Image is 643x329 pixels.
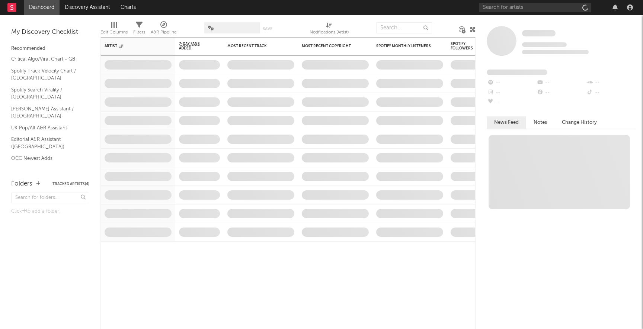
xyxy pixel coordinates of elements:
a: [PERSON_NAME] Assistant / [GEOGRAPHIC_DATA] [11,105,82,120]
a: Spotify Search Virality / [GEOGRAPHIC_DATA] [11,86,82,101]
div: Spotify Followers [451,42,477,51]
div: -- [487,97,536,107]
div: Most Recent Copyright [302,44,358,48]
a: Apple Top 200 / [GEOGRAPHIC_DATA] [11,166,82,181]
button: News Feed [487,116,526,129]
div: Filters [133,28,145,37]
span: 7-Day Fans Added [179,42,209,51]
input: Search for folders... [11,193,89,203]
a: UK Pop/Alt A&R Assistant [11,124,82,132]
div: -- [536,78,586,88]
div: My Discovery Checklist [11,28,89,37]
div: -- [536,88,586,97]
input: Search... [376,22,432,33]
span: Fans Added by Platform [487,70,547,75]
button: Save [263,27,272,31]
div: -- [586,78,636,88]
div: Notifications (Artist) [310,28,349,37]
div: Recommended [11,44,89,53]
div: Most Recent Track [227,44,283,48]
button: Change History [554,116,604,129]
input: Search for artists [479,3,591,12]
a: Critical Algo/Viral Chart - GB [11,55,82,63]
button: Tracked Artists(4) [52,182,89,186]
button: Notes [526,116,554,129]
span: 0 fans last week [522,50,589,54]
div: -- [586,88,636,97]
div: -- [487,88,536,97]
div: Click to add a folder. [11,207,89,216]
div: A&R Pipeline [151,19,177,40]
div: Artist [105,44,160,48]
a: OCC Newest Adds [11,154,82,162]
div: Edit Columns [100,19,128,40]
div: Filters [133,19,145,40]
a: Spotify Track Velocity Chart / [GEOGRAPHIC_DATA] [11,67,82,82]
div: -- [487,78,536,88]
div: Folders [11,180,32,188]
div: Notifications (Artist) [310,19,349,40]
div: Edit Columns [100,28,128,37]
a: Some Artist [522,30,556,37]
div: Spotify Monthly Listeners [376,44,432,48]
span: Some Artist [522,30,556,36]
span: Tracking Since: [DATE] [522,42,567,47]
div: A&R Pipeline [151,28,177,37]
a: Editorial A&R Assistant ([GEOGRAPHIC_DATA]) [11,135,82,151]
